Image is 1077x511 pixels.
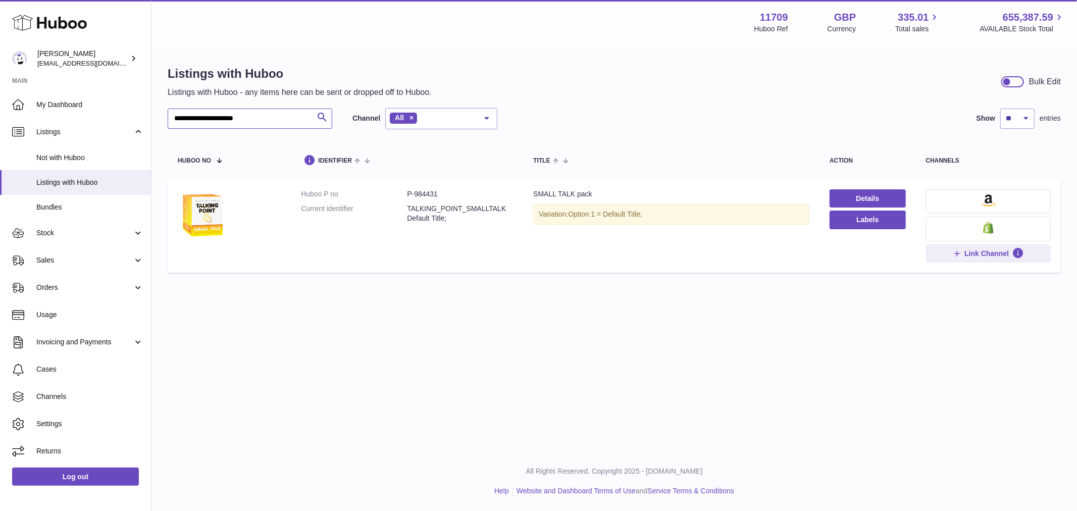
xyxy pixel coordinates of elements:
span: Bundles [36,202,143,212]
div: Huboo Ref [754,24,788,34]
span: Usage [36,310,143,320]
span: Cases [36,365,143,374]
img: SMALL TALK pack [178,189,228,240]
div: Variation: [533,204,809,225]
div: Bulk Edit [1029,76,1061,87]
span: Channels [36,392,143,401]
span: [EMAIL_ADDRESS][DOMAIN_NAME] [37,59,148,67]
span: AVAILABLE Stock Total [980,24,1065,34]
span: Huboo no [178,158,211,164]
span: Returns [36,446,143,456]
span: 655,387.59 [1003,11,1053,24]
span: Listings [36,127,133,137]
dd: P-984431 [407,189,513,199]
div: SMALL TALK pack [533,189,809,199]
span: title [533,158,550,164]
p: Listings with Huboo - any items here can be sent or dropped off to Huboo. [168,87,432,98]
a: Details [830,189,905,208]
div: channels [926,158,1051,164]
li: and [513,486,734,496]
button: Labels [830,211,905,229]
label: Show [977,114,995,123]
dd: TALKING_POINT_SMALLTALK Default Title; [407,204,513,223]
span: Orders [36,283,133,292]
span: Listings with Huboo [36,178,143,187]
span: Settings [36,419,143,429]
a: 655,387.59 AVAILABLE Stock Total [980,11,1065,34]
div: Currency [828,24,856,34]
h1: Listings with Huboo [168,66,432,82]
div: action [830,158,905,164]
span: identifier [318,158,352,164]
span: entries [1040,114,1061,123]
span: Stock [36,228,133,238]
a: Log out [12,468,139,486]
img: amazon-small.png [981,194,996,207]
label: Channel [352,114,380,123]
a: Help [494,487,509,495]
span: All [395,114,404,122]
div: [PERSON_NAME] [37,49,128,68]
strong: 11709 [760,11,788,24]
img: internalAdmin-11709@internal.huboo.com [12,51,27,66]
img: shopify-small.png [983,222,994,234]
span: 335.01 [898,11,929,24]
span: Link Channel [964,249,1009,258]
span: Sales [36,255,133,265]
span: Not with Huboo [36,153,143,163]
dt: Current identifier [301,204,407,223]
a: Website and Dashboard Terms of Use [517,487,636,495]
span: My Dashboard [36,100,143,110]
button: Link Channel [926,244,1051,263]
span: Invoicing and Payments [36,337,133,347]
span: Total sales [895,24,940,34]
a: Service Terms & Conditions [647,487,734,495]
span: Option 1 = Default Title; [568,210,642,218]
dt: Huboo P no [301,189,407,199]
p: All Rights Reserved. Copyright 2025 - [DOMAIN_NAME] [160,467,1069,476]
strong: GBP [834,11,856,24]
a: 335.01 Total sales [895,11,940,34]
